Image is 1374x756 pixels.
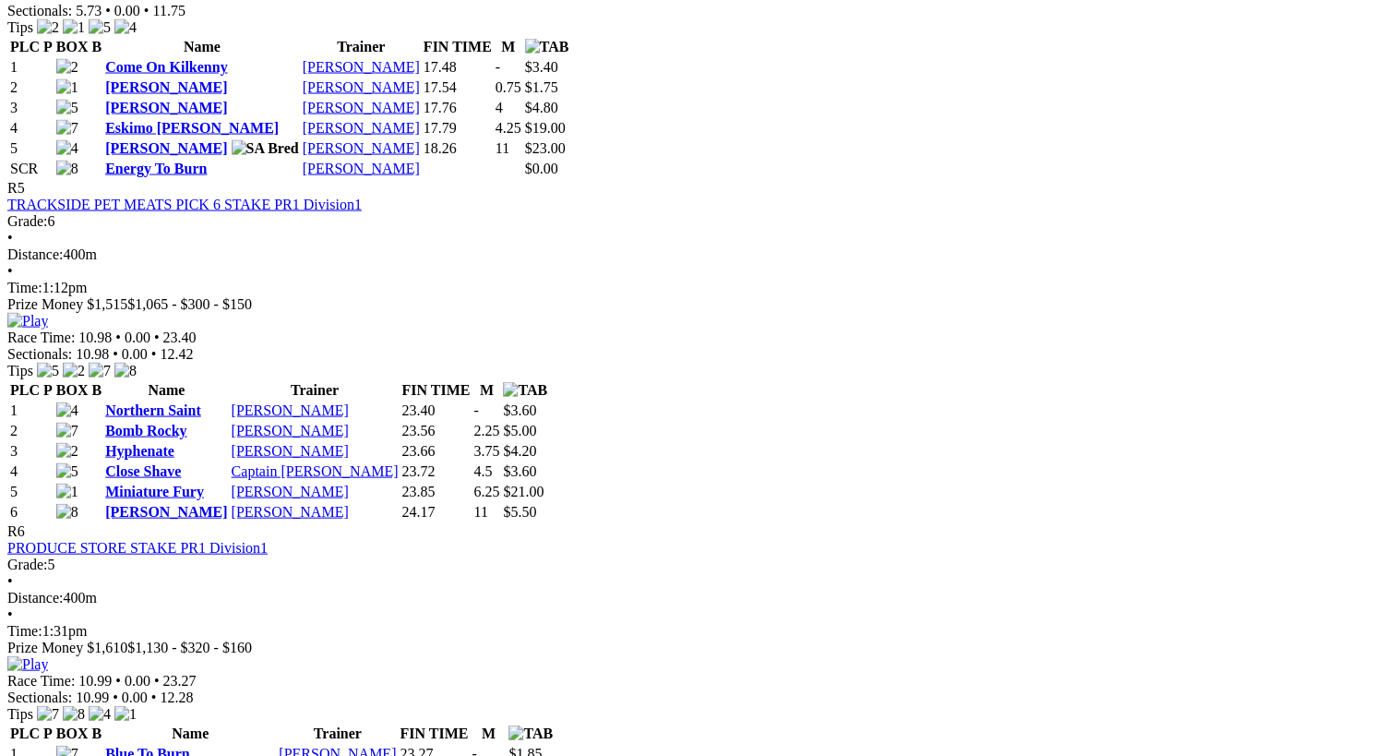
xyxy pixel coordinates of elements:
span: $1,065 - $300 - $150 [127,296,252,312]
span: 10.98 [78,330,112,345]
span: 5.73 [76,3,102,18]
a: Bomb Rocky [105,423,186,438]
img: 7 [56,120,78,137]
span: $5.50 [503,504,536,520]
span: • [7,263,13,279]
span: $21.00 [503,484,544,499]
td: 24.17 [400,503,471,522]
a: [PERSON_NAME] [105,100,227,115]
td: 17.79 [423,119,493,138]
img: Play [7,313,48,330]
td: 5 [9,483,54,501]
a: [PERSON_NAME] [232,423,349,438]
a: [PERSON_NAME] [232,402,349,418]
th: Name [104,381,228,400]
img: 2 [63,363,85,379]
a: Miniature Fury [105,484,204,499]
span: $4.80 [525,100,558,115]
span: $3.40 [525,59,558,75]
span: PLC [10,39,40,54]
span: R6 [7,523,25,539]
a: [PERSON_NAME] [303,79,420,95]
text: 3.75 [473,443,499,459]
div: 1:31pm [7,623,1367,640]
a: Come On Kilkenny [105,59,227,75]
span: BOX [56,726,89,741]
img: 1 [56,79,78,96]
div: 400m [7,246,1367,263]
a: Close Shave [105,463,181,479]
span: $1,130 - $320 - $160 [127,640,252,655]
span: B [91,382,102,398]
span: 12.28 [160,690,193,705]
img: 2 [56,59,78,76]
a: [PERSON_NAME] [303,161,420,176]
img: 5 [56,100,78,116]
th: M [472,381,500,400]
text: - [496,59,500,75]
text: 6.25 [473,484,499,499]
span: 0.00 [114,3,140,18]
th: FIN TIME [399,725,469,743]
text: - [473,402,478,418]
span: Tips [7,706,33,722]
span: $0.00 [525,161,558,176]
text: 4.25 [496,120,521,136]
span: • [154,330,160,345]
img: 1 [63,19,85,36]
span: 0.00 [122,690,148,705]
th: Name [104,725,276,743]
img: 5 [56,463,78,480]
a: Captain [PERSON_NAME] [232,463,399,479]
span: Tips [7,19,33,35]
a: Energy To Burn [105,161,207,176]
a: [PERSON_NAME] [105,140,227,156]
span: PLC [10,382,40,398]
img: Play [7,656,48,673]
span: • [113,346,118,362]
td: 1 [9,58,54,77]
span: • [144,3,149,18]
a: [PERSON_NAME] [232,443,349,459]
span: Race Time: [7,673,75,689]
span: $3.60 [503,402,536,418]
td: 23.66 [400,442,471,461]
a: [PERSON_NAME] [232,504,349,520]
img: 8 [56,161,78,177]
td: 18.26 [423,139,493,158]
a: PRODUCE STORE STAKE PR1 Division1 [7,540,268,556]
span: $23.00 [525,140,566,156]
span: B [91,726,102,741]
text: 2.25 [473,423,499,438]
td: 23.72 [400,462,471,481]
a: [PERSON_NAME] [303,140,420,156]
td: 17.54 [423,78,493,97]
span: 11.75 [152,3,185,18]
span: $5.00 [503,423,536,438]
td: 6 [9,503,54,522]
text: 4 [496,100,503,115]
a: [PERSON_NAME] [303,120,420,136]
div: 400m [7,590,1367,606]
img: TAB [503,382,547,399]
div: Prize Money $1,610 [7,640,1367,656]
text: 4.5 [473,463,492,479]
span: • [151,690,157,705]
span: BOX [56,382,89,398]
th: Trainer [302,38,421,56]
div: 5 [7,557,1367,573]
span: Grade: [7,213,48,229]
span: $4.20 [503,443,536,459]
img: 4 [56,402,78,419]
img: 5 [89,19,111,36]
img: TAB [508,726,553,742]
img: 4 [56,140,78,157]
td: 3 [9,442,54,461]
span: 10.98 [76,346,109,362]
th: M [495,38,522,56]
th: Trainer [231,381,400,400]
a: Eskimo [PERSON_NAME] [105,120,279,136]
td: 3 [9,99,54,117]
div: 6 [7,213,1367,230]
img: 4 [114,19,137,36]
